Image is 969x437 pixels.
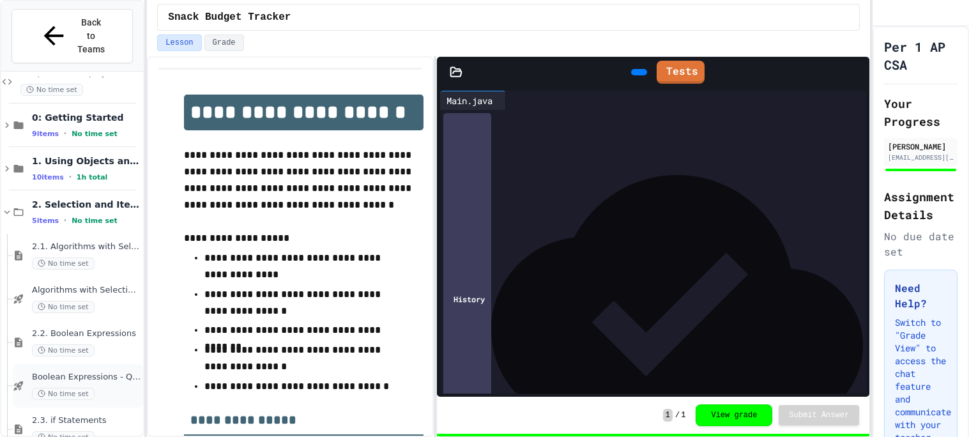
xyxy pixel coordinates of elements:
[884,95,958,130] h2: Your Progress
[76,16,106,56] span: Back to Teams
[696,404,772,426] button: View grade
[32,130,59,138] span: 9 items
[32,344,95,356] span: No time set
[32,372,141,383] span: Boolean Expressions - Quiz
[657,61,705,84] a: Tests
[32,328,141,339] span: 2.2. Boolean Expressions
[157,34,201,51] button: Lesson
[32,415,141,426] span: 2.3. if Statements
[64,128,66,139] span: •
[32,217,59,225] span: 5 items
[69,172,72,182] span: •
[440,94,499,107] div: Main.java
[681,410,685,420] span: 1
[675,410,680,420] span: /
[20,84,83,96] span: No time set
[32,301,95,313] span: No time set
[884,38,958,73] h1: Per 1 AP CSA
[168,10,291,25] span: Snack Budget Tracker
[32,199,141,210] span: 2. Selection and Iteration
[72,130,118,138] span: No time set
[663,409,673,422] span: 1
[32,285,141,296] span: Algorithms with Selection and Repetition - Topic 2.1
[64,215,66,226] span: •
[72,217,118,225] span: No time set
[32,112,141,123] span: 0: Getting Started
[32,155,141,167] span: 1. Using Objects and Methods
[884,188,958,224] h2: Assignment Details
[32,388,95,400] span: No time set
[32,241,141,252] span: 2.1. Algorithms with Selection and Repetition
[895,280,947,311] h3: Need Help?
[204,34,244,51] button: Grade
[440,91,506,110] div: Main.java
[32,173,64,181] span: 10 items
[77,173,108,181] span: 1h total
[884,229,958,259] div: No due date set
[888,141,954,152] div: [PERSON_NAME]
[11,9,133,63] button: Back to Teams
[789,410,849,420] span: Submit Answer
[32,257,95,270] span: No time set
[888,153,954,162] div: [EMAIL_ADDRESS][DOMAIN_NAME]
[779,405,859,425] button: Submit Answer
